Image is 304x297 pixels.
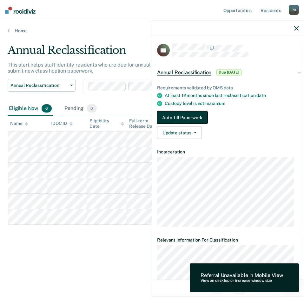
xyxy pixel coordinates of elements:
div: Annual Reclassification [8,44,281,62]
div: 1 / 6 [152,280,304,296]
span: Due [DATE] [216,69,241,75]
span: 6 [42,104,52,113]
button: Auto-fill Paperwork [157,111,208,124]
dt: Incarceration [157,149,299,155]
p: This alert helps staff identify residents who are due for annual custody reclassification and dir... [8,62,281,74]
div: Full-term Release Date [129,118,164,129]
button: Update status [157,126,202,139]
div: Requirements validated by OMS data [157,85,299,90]
a: Home [8,28,296,34]
div: Annual ReclassificationDue [DATE] [152,62,304,82]
span: 0 [87,104,96,113]
span: date [256,93,266,98]
span: Annual Reclassification [10,83,68,88]
span: Annual Reclassification [157,69,211,75]
a: Navigate to form link [157,111,299,124]
div: Name [10,121,28,126]
div: Pending [63,102,98,116]
div: TDOC ID [50,121,73,126]
div: P R [289,5,299,15]
div: Referral Unavailable in Mobile View [201,272,283,278]
div: Eligible Now [8,102,53,116]
dt: Relevant Information For Classification [157,237,299,243]
span: maximum [205,101,225,106]
div: At least 12 months since last reclassification [165,93,299,98]
div: Custody level is not [165,101,299,106]
div: Eligibility Date [89,118,124,129]
img: Recidiviz [5,7,36,14]
div: View on desktop or increase window size [201,279,283,283]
